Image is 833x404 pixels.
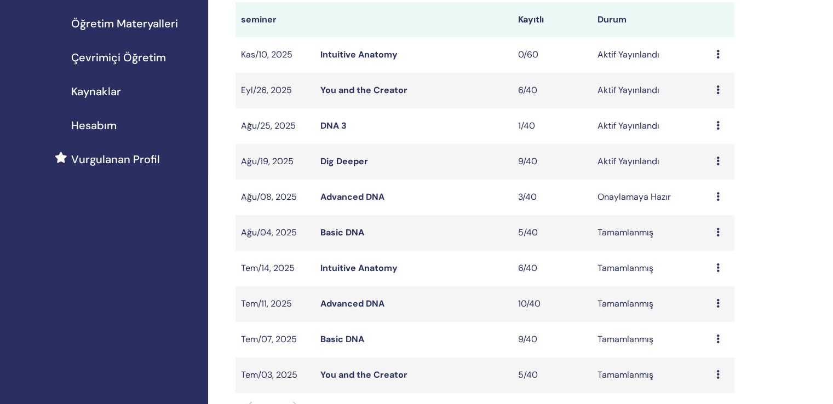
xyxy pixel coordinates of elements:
a: DNA 3 [320,120,347,131]
a: Basic DNA [320,227,364,238]
th: seminer [235,2,315,37]
a: Basic DNA [320,333,364,345]
td: 5/40 [513,357,592,393]
td: Tem/11, 2025 [235,286,315,322]
td: Aktif Yayınlandı [592,73,711,108]
td: Onaylamaya Hazır [592,180,711,215]
span: Öğretim Materyalleri [71,15,178,32]
td: Eyl/26, 2025 [235,73,315,108]
span: Vurgulanan Profil [71,151,160,168]
td: 9/40 [513,322,592,357]
td: 0/60 [513,37,592,73]
span: Çevrimiçi Öğretim [71,49,166,66]
td: 9/40 [513,144,592,180]
a: Intuitive Anatomy [320,49,398,60]
td: 3/40 [513,180,592,215]
td: Ağu/08, 2025 [235,180,315,215]
span: Hesabım [71,117,117,134]
a: Dig Deeper [320,155,368,167]
a: Advanced DNA [320,298,384,309]
td: Ağu/04, 2025 [235,215,315,251]
a: Intuitive Anatomy [320,262,398,274]
td: Aktif Yayınlandı [592,108,711,144]
td: 5/40 [513,215,592,251]
td: 6/40 [513,251,592,286]
td: Tem/14, 2025 [235,251,315,286]
td: Tem/03, 2025 [235,357,315,393]
td: Tamamlanmış [592,251,711,286]
a: Advanced DNA [320,191,384,203]
td: Aktif Yayınlandı [592,37,711,73]
td: 1/40 [513,108,592,144]
td: Kas/10, 2025 [235,37,315,73]
td: Tamamlanmış [592,286,711,322]
td: Tem/07, 2025 [235,322,315,357]
td: Tamamlanmış [592,215,711,251]
td: Tamamlanmış [592,357,711,393]
td: Tamamlanmış [592,322,711,357]
td: Aktif Yayınlandı [592,144,711,180]
td: Ağu/25, 2025 [235,108,315,144]
span: Kaynaklar [71,83,121,100]
th: Durum [592,2,711,37]
a: You and the Creator [320,84,407,96]
th: Kayıtlı [513,2,592,37]
td: Ağu/19, 2025 [235,144,315,180]
td: 10/40 [513,286,592,322]
a: You and the Creator [320,369,407,380]
td: 6/40 [513,73,592,108]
